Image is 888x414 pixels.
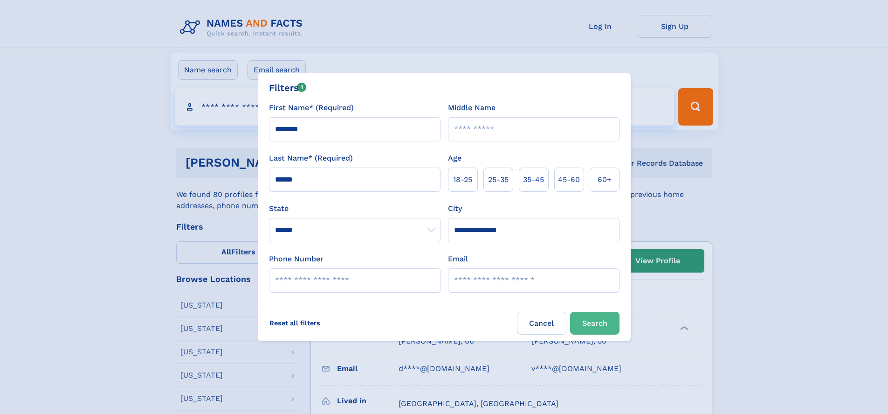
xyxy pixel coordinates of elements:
[269,102,354,113] label: First Name* (Required)
[263,312,326,334] label: Reset all filters
[269,81,307,95] div: Filters
[570,312,620,335] button: Search
[448,102,496,113] label: Middle Name
[448,153,461,164] label: Age
[523,174,544,185] span: 35‑45
[598,174,612,185] span: 60+
[269,203,441,214] label: State
[269,253,324,265] label: Phone Number
[269,153,353,164] label: Last Name* (Required)
[453,174,472,185] span: 18‑25
[517,312,566,335] label: Cancel
[448,253,468,265] label: Email
[448,203,462,214] label: City
[488,174,509,185] span: 25‑35
[558,174,580,185] span: 45‑60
